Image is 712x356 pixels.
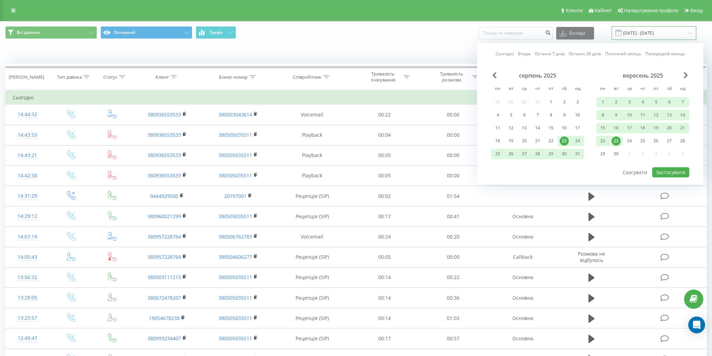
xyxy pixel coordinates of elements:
[364,71,402,83] div: Тривалість очікування
[571,97,584,107] div: нд 3 серп 2025 р.
[649,136,663,146] div: пт 26 вер 2025 р.
[623,110,636,120] div: ср 10 вер 2025 р.
[274,288,351,308] td: Рецепція (SIP)
[274,125,351,145] td: Playback
[419,165,487,186] td: 00:00
[678,98,687,107] div: 7
[504,136,518,146] div: вт 19 серп 2025 р.
[274,165,351,186] td: Playback
[619,167,651,177] button: Скасувати
[651,98,661,107] div: 5
[13,250,42,264] div: 14:05:43
[558,136,571,146] div: сб 23 серп 2025 р.
[351,206,419,227] td: 00:17
[491,136,504,146] div: пн 18 серп 2025 р.
[649,97,663,107] div: пт 5 вер 2025 р.
[274,145,351,165] td: Playback
[609,97,623,107] div: вт 2 вер 2025 р.
[638,98,647,107] div: 4
[636,97,649,107] div: чт 4 вер 2025 р.
[531,136,544,146] div: чт 21 серп 2025 р.
[147,274,181,280] a: 380503111215
[638,136,647,145] div: 25
[506,84,516,94] abbr: вівторок
[645,51,685,57] a: Попередній місяць
[676,123,689,133] div: нд 21 вер 2025 р.
[147,152,181,158] a: 380936553533
[573,111,582,120] div: 10
[566,8,583,13] span: Клієнти
[274,186,351,206] td: Рецепція (SIP)
[147,294,181,301] a: 380672478207
[544,97,558,107] div: пт 1 серп 2025 р.
[532,84,543,94] abbr: четвер
[219,233,252,240] a: 380506762783
[492,72,497,78] span: Previous Month
[533,136,542,145] div: 21
[496,51,514,57] a: Сьогодні
[637,84,648,94] abbr: четвер
[17,30,40,35] span: Всі дзвінки
[625,111,634,120] div: 10
[487,308,558,328] td: Основна
[596,110,609,120] div: пн 8 вер 2025 р.
[419,105,487,125] td: 00:00
[274,105,351,125] td: Voicemail
[605,51,641,57] a: Поточний місяць
[598,149,607,158] div: 29
[665,98,674,107] div: 6
[609,136,623,146] div: вт 23 вер 2025 р.
[678,136,687,145] div: 28
[596,136,609,146] div: пн 22 вер 2025 р.
[611,98,621,107] div: 2
[625,136,634,145] div: 24
[596,149,609,159] div: пн 29 вер 2025 р.
[209,30,223,35] span: Графік
[13,230,42,244] div: 14:07:19
[636,123,649,133] div: чт 18 вер 2025 р.
[676,136,689,146] div: нд 28 вер 2025 р.
[544,110,558,120] div: пт 8 серп 2025 р.
[274,328,351,349] td: Рецепція (SIP)
[274,247,351,267] td: Рецепція (SIP)
[676,97,689,107] div: нд 7 вер 2025 р.
[219,152,252,158] a: 380505035511
[571,136,584,146] div: нд 24 серп 2025 р.
[219,111,252,118] a: 380503043614
[638,123,647,133] div: 18
[493,111,502,120] div: 4
[13,108,42,121] div: 14:44:32
[519,84,530,94] abbr: середа
[520,136,529,145] div: 20
[491,72,584,79] div: серпень 2025
[219,294,252,301] a: 380505035511
[571,110,584,120] div: нд 10 серп 2025 р.
[636,136,649,146] div: чт 25 вер 2025 р.
[665,136,674,145] div: 27
[219,213,252,220] a: 380505035511
[9,74,44,80] div: [PERSON_NAME]
[676,110,689,120] div: нд 14 вер 2025 р.
[13,189,42,203] div: 14:31:29
[196,26,236,39] button: Графік
[531,123,544,133] div: чт 14 серп 2025 р.
[6,91,707,105] td: Сьогодні
[351,247,419,267] td: 00:05
[147,213,181,220] a: 380960021299
[351,186,419,206] td: 00:02
[224,193,247,199] a: 20797001
[147,233,181,240] a: 380957228764
[595,8,612,13] span: Кабінет
[544,149,558,159] div: пт 29 серп 2025 р.
[419,186,487,206] td: 01:54
[274,227,351,247] td: Voicemail
[351,308,419,328] td: 00:14
[13,169,42,183] div: 14:42:58
[573,149,582,158] div: 31
[520,111,529,120] div: 6
[518,149,531,159] div: ср 27 серп 2025 р.
[560,123,569,133] div: 16
[611,123,621,133] div: 16
[625,98,634,107] div: 3
[13,291,42,305] div: 13:28:05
